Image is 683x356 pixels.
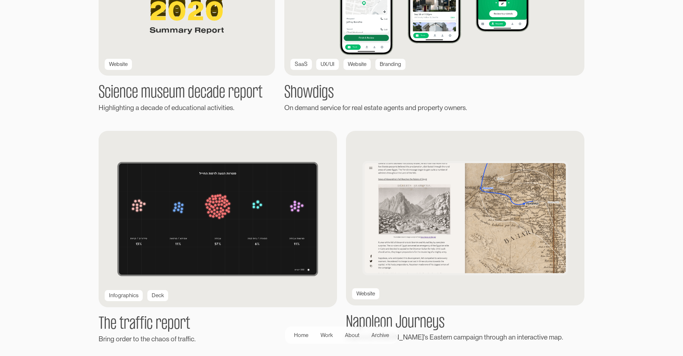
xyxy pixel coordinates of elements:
[109,291,138,300] div: Infographics
[99,334,337,344] div: Bring order to the chaos of traffic.
[321,331,333,340] div: Work
[99,85,275,102] h1: Science museum decade report
[380,60,401,68] div: Branding
[99,316,337,333] h1: The traffic report
[346,333,584,342] div: Explore [PERSON_NAME]'s Eastern campaign through an interactive map.
[284,103,584,113] div: On demand service for real estate agents and property owners.
[314,329,339,341] a: Work
[371,331,389,340] div: Archive
[152,291,164,300] div: Deck
[321,60,335,68] div: UX/UI
[99,131,337,344] a: InfographicsDeckThe traffic reportBring order to the chaos of traffic.
[109,60,128,68] div: Website
[284,85,584,102] h1: Showdigs
[294,331,308,340] div: Home
[295,60,308,68] div: SaaS
[346,315,584,332] h1: Napoleon Journeys
[288,329,314,341] a: Home
[365,329,395,341] a: Archive
[346,131,584,305] img: Napoleon map screenshot
[345,331,359,340] div: About
[356,290,375,298] div: Website
[346,131,584,342] a: Napoleon map screenshotWebsiteNapoleon JourneysExplore [PERSON_NAME]'s Eastern campaign through a...
[339,329,365,341] a: About
[348,60,366,68] div: Website
[99,103,275,113] div: Highlighting a decade of educational activities.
